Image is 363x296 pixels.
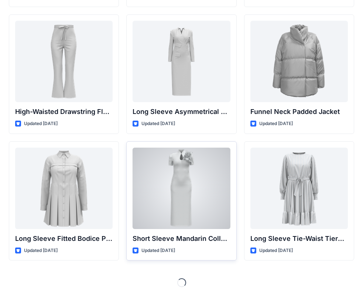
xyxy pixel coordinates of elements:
[141,120,175,128] p: Updated [DATE]
[259,120,293,128] p: Updated [DATE]
[250,148,348,229] a: Long Sleeve Tie-Waist Tiered Hem Midi Dress
[15,148,113,229] a: Long Sleeve Fitted Bodice Pleated Mini Shirt Dress
[250,233,348,244] p: Long Sleeve Tie-Waist Tiered Hem Midi Dress
[15,233,113,244] p: Long Sleeve Fitted Bodice Pleated Mini Shirt Dress
[259,247,293,255] p: Updated [DATE]
[24,120,58,128] p: Updated [DATE]
[15,21,113,102] a: High-Waisted Drawstring Flare Trousers
[250,107,348,117] p: Funnel Neck Padded Jacket
[133,107,230,117] p: Long Sleeve Asymmetrical Wrap Midi Dress
[133,21,230,102] a: Long Sleeve Asymmetrical Wrap Midi Dress
[141,247,175,255] p: Updated [DATE]
[15,107,113,117] p: High-Waisted Drawstring Flare Trousers
[133,233,230,244] p: Short Sleeve Mandarin Collar Sheath Dress with Floral Appliqué
[133,148,230,229] a: Short Sleeve Mandarin Collar Sheath Dress with Floral Appliqué
[250,21,348,102] a: Funnel Neck Padded Jacket
[24,247,58,255] p: Updated [DATE]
